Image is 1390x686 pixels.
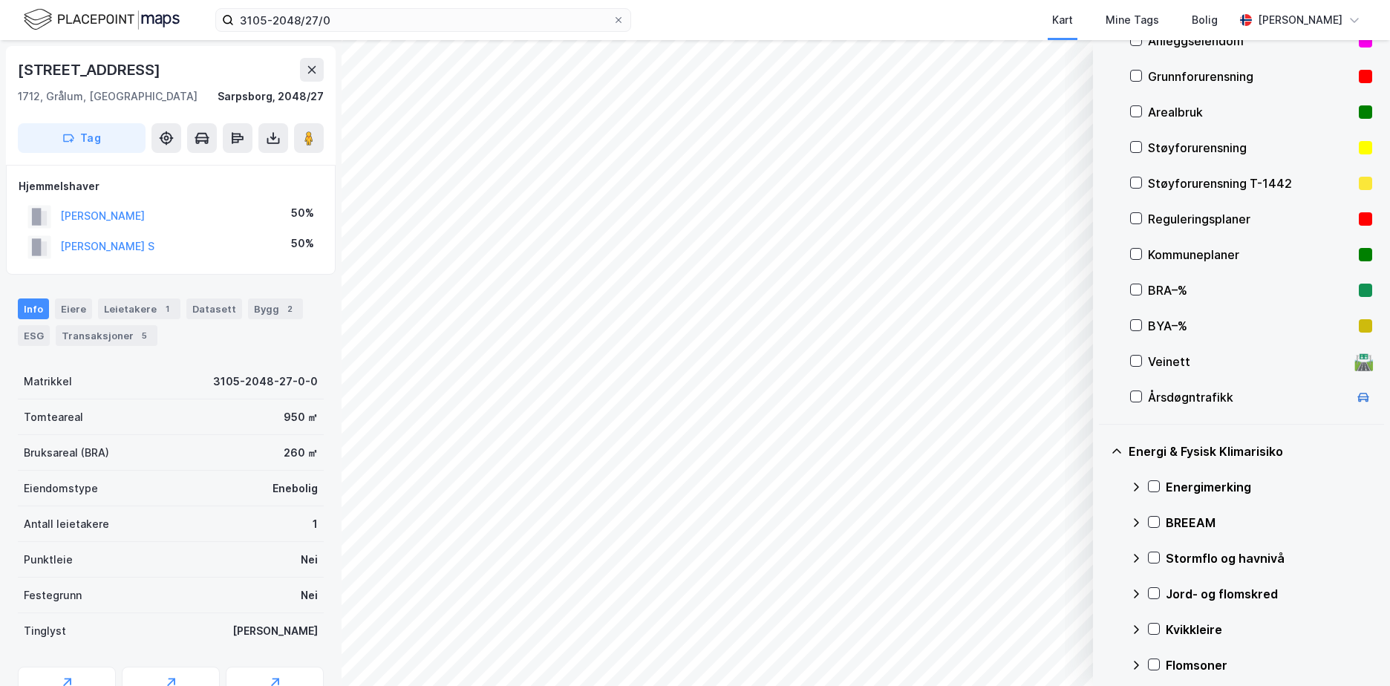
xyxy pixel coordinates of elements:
div: 2 [282,301,297,316]
div: 1 [313,515,318,533]
div: Festegrunn [24,587,82,604]
div: Grunnforurensning [1148,68,1353,85]
div: Leietakere [98,298,180,319]
div: Bygg [248,298,303,319]
button: Tag [18,123,146,153]
div: [PERSON_NAME] [232,622,318,640]
div: Kvikkleire [1166,621,1372,638]
div: Info [18,298,49,319]
div: 1 [160,301,174,316]
div: [STREET_ADDRESS] [18,58,163,82]
div: Stormflo og havnivå [1166,549,1372,567]
div: Transaksjoner [56,325,157,346]
div: Veinett [1148,353,1348,370]
div: Sarpsborg, 2048/27 [218,88,324,105]
div: 50% [291,204,314,222]
div: Årsdøgntrafikk [1148,388,1348,406]
div: Bruksareal (BRA) [24,444,109,462]
div: Datasett [186,298,242,319]
div: Mine Tags [1106,11,1159,29]
div: Tomteareal [24,408,83,426]
div: Matrikkel [24,373,72,391]
div: Punktleie [24,551,73,569]
img: logo.f888ab2527a4732fd821a326f86c7f29.svg [24,7,180,33]
div: 5 [137,328,151,343]
div: Energi & Fysisk Klimarisiko [1129,442,1372,460]
div: Nei [301,587,318,604]
div: Arealbruk [1148,103,1353,121]
input: Søk på adresse, matrikkel, gårdeiere, leietakere eller personer [234,9,613,31]
div: 1712, Grålum, [GEOGRAPHIC_DATA] [18,88,198,105]
div: Tinglyst [24,622,66,640]
div: Nei [301,551,318,569]
div: 50% [291,235,314,252]
div: Støyforurensning [1148,139,1353,157]
div: BYA–% [1148,317,1353,335]
div: Støyforurensning T-1442 [1148,174,1353,192]
div: Antall leietakere [24,515,109,533]
div: 950 ㎡ [284,408,318,426]
div: Enebolig [273,480,318,497]
div: Anleggseiendom [1148,32,1353,50]
iframe: Chat Widget [1316,615,1390,686]
div: Energimerking [1166,478,1372,496]
div: 3105-2048-27-0-0 [213,373,318,391]
div: ESG [18,325,50,346]
div: Jord- og flomskred [1166,585,1372,603]
div: Eiendomstype [24,480,98,497]
div: Kart [1052,11,1073,29]
div: Hjemmelshaver [19,177,323,195]
div: BRA–% [1148,281,1353,299]
div: Eiere [55,298,92,319]
div: 260 ㎡ [284,444,318,462]
div: Kommuneplaner [1148,246,1353,264]
div: Bolig [1192,11,1218,29]
div: 🛣️ [1354,352,1374,371]
div: BREEAM [1166,514,1372,532]
div: Reguleringsplaner [1148,210,1353,228]
div: [PERSON_NAME] [1258,11,1342,29]
div: Flomsoner [1166,656,1372,674]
